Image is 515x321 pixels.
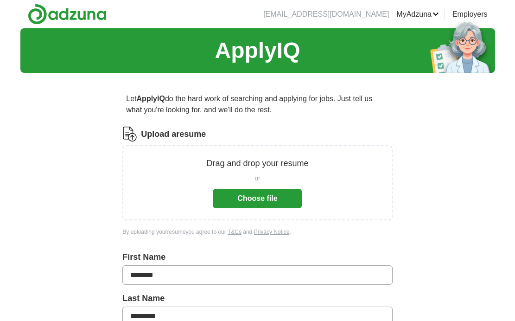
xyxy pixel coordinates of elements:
[215,34,300,67] h1: ApplyIQ
[396,9,439,20] a: MyAdzuna
[137,95,165,103] strong: ApplyIQ
[122,90,392,119] p: Let do the hard work of searching and applying for jobs. Just tell us what you're looking for, an...
[206,157,308,170] p: Drag and drop your resume
[213,189,302,208] button: Choose file
[228,229,242,235] a: T&Cs
[254,173,260,183] span: or
[122,292,392,305] label: Last Name
[452,9,488,20] a: Employers
[122,228,392,236] div: By uploading your resume you agree to our and .
[28,4,107,25] img: Adzuna logo
[254,229,290,235] a: Privacy Notice
[141,128,206,141] label: Upload a resume
[122,251,392,263] label: First Name
[263,9,389,20] li: [EMAIL_ADDRESS][DOMAIN_NAME]
[122,127,137,141] img: CV Icon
